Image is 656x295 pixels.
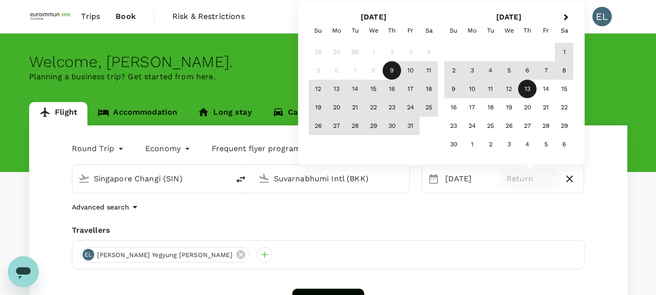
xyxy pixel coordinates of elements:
[537,135,555,154] div: Choose Friday, December 5th, 2025
[364,80,383,98] div: Choose Wednesday, October 15th, 2025
[518,135,537,154] div: Choose Thursday, December 4th, 2025
[346,80,364,98] div: Choose Tuesday, October 14th, 2025
[403,177,404,179] button: Open
[172,11,245,22] span: Risk & Restrictions
[346,43,364,61] div: Not available Tuesday, September 30th, 2025
[212,143,312,155] p: Frequent flyer programme
[309,61,327,80] div: Not available Sunday, October 5th, 2025
[383,43,401,61] div: Not available Thursday, October 2nd, 2025
[327,80,346,98] div: Choose Monday, October 13th, 2025
[537,98,555,117] div: Choose Friday, November 21st, 2025
[420,43,438,61] div: Not available Saturday, October 4th, 2025
[83,249,94,260] div: EL
[500,21,518,40] div: Wednesday
[383,61,401,80] div: Choose Thursday, October 9th, 2025
[444,21,463,40] div: Sunday
[555,98,573,117] div: Choose Saturday, November 22nd, 2025
[463,21,481,40] div: Monday
[364,61,383,80] div: Not available Wednesday, October 8th, 2025
[29,71,627,83] p: Planning a business trip? Get started from here.
[401,98,420,117] div: Choose Friday, October 24th, 2025
[29,53,627,71] div: Welcome , [PERSON_NAME] .
[444,61,463,80] div: Choose Sunday, November 2nd, 2025
[481,21,500,40] div: Tuesday
[441,169,498,189] div: [DATE]
[212,143,324,155] button: Frequent flyer programme
[401,43,420,61] div: Not available Friday, October 3rd, 2025
[229,168,252,191] button: delete
[537,21,555,40] div: Friday
[401,80,420,98] div: Choose Friday, October 17th, 2025
[555,43,573,61] div: Choose Saturday, November 1st, 2025
[518,80,537,98] div: Choose Thursday, November 13th, 2025
[518,21,537,40] div: Thursday
[444,117,463,135] div: Choose Sunday, November 23rd, 2025
[500,117,518,135] div: Choose Wednesday, November 26th, 2025
[481,117,500,135] div: Choose Tuesday, November 25th, 2025
[463,98,481,117] div: Choose Monday, November 17th, 2025
[537,117,555,135] div: Choose Friday, November 28th, 2025
[222,177,224,179] button: Open
[72,201,141,213] button: Advanced search
[401,61,420,80] div: Choose Friday, October 10th, 2025
[309,80,327,98] div: Choose Sunday, October 12th, 2025
[364,117,383,135] div: Choose Wednesday, October 29th, 2025
[309,117,327,135] div: Choose Sunday, October 26th, 2025
[500,61,518,80] div: Choose Wednesday, November 5th, 2025
[262,102,337,125] a: Car rental
[444,98,463,117] div: Choose Sunday, November 16th, 2025
[555,80,573,98] div: Choose Saturday, November 15th, 2025
[500,98,518,117] div: Choose Wednesday, November 19th, 2025
[327,61,346,80] div: Not available Monday, October 6th, 2025
[383,80,401,98] div: Choose Thursday, October 16th, 2025
[309,21,327,40] div: Sunday
[327,117,346,135] div: Choose Monday, October 27th, 2025
[518,117,537,135] div: Choose Thursday, November 27th, 2025
[555,135,573,154] div: Choose Saturday, December 6th, 2025
[364,43,383,61] div: Not available Wednesday, October 1st, 2025
[444,80,463,98] div: Choose Sunday, November 9th, 2025
[72,202,129,212] p: Advanced search
[420,80,438,98] div: Choose Saturday, October 18th, 2025
[500,80,518,98] div: Choose Wednesday, November 12th, 2025
[537,80,555,98] div: Choose Friday, November 14th, 2025
[555,21,573,40] div: Saturday
[383,21,401,40] div: Thursday
[500,135,518,154] div: Choose Wednesday, December 3rd, 2025
[420,61,438,80] div: Choose Saturday, October 11th, 2025
[481,61,500,80] div: Choose Tuesday, November 4th, 2025
[346,98,364,117] div: Choose Tuesday, October 21st, 2025
[592,7,612,26] div: EL
[420,98,438,117] div: Choose Saturday, October 25th, 2025
[81,11,100,22] span: Trips
[187,102,262,125] a: Long stay
[444,43,573,154] div: Month November, 2025
[309,43,438,135] div: Month October, 2025
[481,98,500,117] div: Choose Tuesday, November 18th, 2025
[94,171,209,186] input: Depart from
[463,117,481,135] div: Choose Monday, November 24th, 2025
[309,43,327,61] div: Not available Sunday, September 28th, 2025
[481,80,500,98] div: Choose Tuesday, November 11th, 2025
[87,102,187,125] a: Accommodation
[72,141,126,156] div: Round Trip
[346,61,364,80] div: Not available Tuesday, October 7th, 2025
[346,21,364,40] div: Tuesday
[559,10,575,26] button: Next Month
[518,61,537,80] div: Choose Thursday, November 6th, 2025
[401,21,420,40] div: Friday
[518,98,537,117] div: Choose Thursday, November 20th, 2025
[346,117,364,135] div: Choose Tuesday, October 28th, 2025
[444,135,463,154] div: Choose Sunday, November 30th, 2025
[306,13,441,21] h2: [DATE]
[80,247,249,262] div: EL[PERSON_NAME] Yegyung [PERSON_NAME]
[463,80,481,98] div: Choose Monday, November 10th, 2025
[463,135,481,154] div: Choose Monday, December 1st, 2025
[383,117,401,135] div: Choose Thursday, October 30th, 2025
[555,61,573,80] div: Choose Saturday, November 8th, 2025
[364,98,383,117] div: Choose Wednesday, October 22nd, 2025
[145,141,192,156] div: Economy
[29,102,88,125] a: Flight
[463,61,481,80] div: Choose Monday, November 3rd, 2025
[506,173,555,185] p: Return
